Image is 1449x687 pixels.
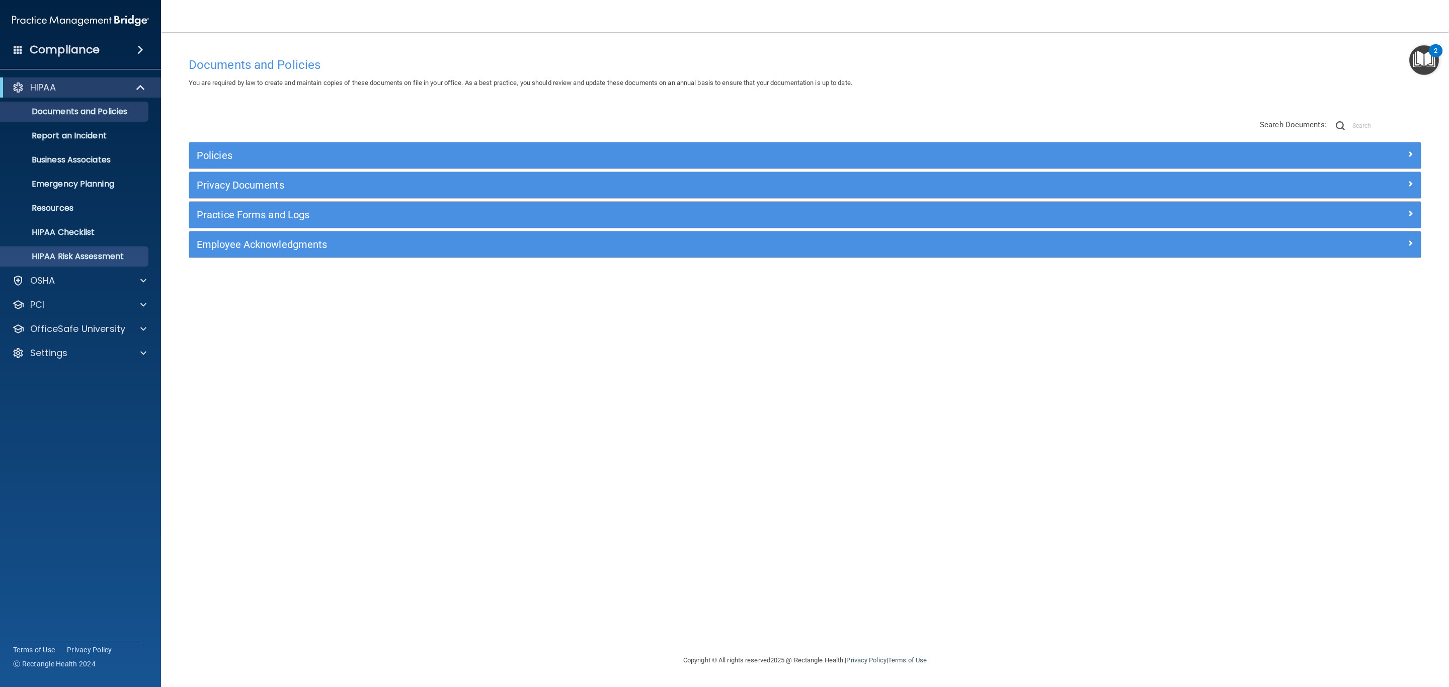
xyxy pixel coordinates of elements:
[1260,120,1327,129] span: Search Documents:
[30,81,56,94] p: HIPAA
[1434,51,1437,64] div: 2
[30,299,44,311] p: PCI
[197,209,1105,220] h5: Practice Forms and Logs
[12,323,146,335] a: OfficeSafe University
[197,207,1413,223] a: Practice Forms and Logs
[30,347,67,359] p: Settings
[12,11,149,31] img: PMB logo
[1336,121,1345,130] img: ic-search.3b580494.png
[67,645,112,655] a: Privacy Policy
[846,656,886,664] a: Privacy Policy
[197,239,1105,250] h5: Employee Acknowledgments
[13,645,55,655] a: Terms of Use
[197,180,1105,191] h5: Privacy Documents
[7,227,144,237] p: HIPAA Checklist
[1409,45,1439,75] button: Open Resource Center, 2 new notifications
[30,323,125,335] p: OfficeSafe University
[888,656,927,664] a: Terms of Use
[7,107,144,117] p: Documents and Policies
[30,43,100,57] h4: Compliance
[621,644,989,676] div: Copyright © All rights reserved 2025 @ Rectangle Health | |
[13,659,96,669] span: Ⓒ Rectangle Health 2024
[189,79,852,87] span: You are required by law to create and maintain copies of these documents on file in your office. ...
[197,147,1413,163] a: Policies
[7,203,144,213] p: Resources
[197,236,1413,252] a: Employee Acknowledgments
[12,299,146,311] a: PCI
[197,150,1105,161] h5: Policies
[12,275,146,287] a: OSHA
[189,58,1421,71] h4: Documents and Policies
[1352,118,1421,133] input: Search
[7,179,144,189] p: Emergency Planning
[7,131,144,141] p: Report an Incident
[7,155,144,165] p: Business Associates
[12,347,146,359] a: Settings
[30,275,55,287] p: OSHA
[7,251,144,262] p: HIPAA Risk Assessment
[197,177,1413,193] a: Privacy Documents
[12,81,146,94] a: HIPAA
